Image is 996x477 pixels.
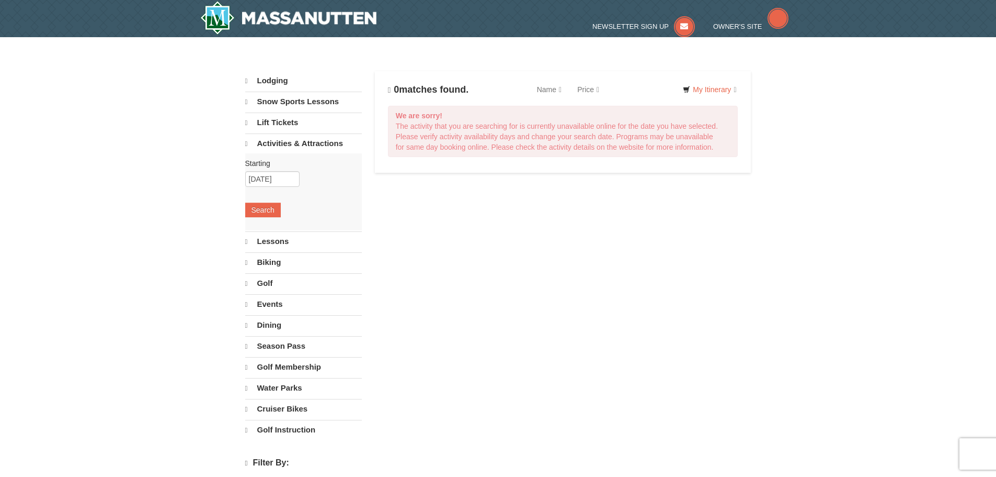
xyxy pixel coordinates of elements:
span: Newsletter Sign Up [592,23,669,30]
a: My Itinerary [676,82,743,97]
a: Snow Sports Lessons [245,92,362,112]
a: Owner's Site [713,23,788,30]
div: The activity that you are searching for is currently unavailable online for the date you have sel... [388,106,738,157]
span: Owner's Site [713,23,762,30]
a: Water Parks [245,378,362,398]
a: Biking [245,252,362,272]
a: Lodging [245,71,362,91]
a: Events [245,294,362,314]
a: Cruiser Bikes [245,399,362,419]
a: Lift Tickets [245,113,362,132]
a: Dining [245,315,362,335]
a: Golf Membership [245,357,362,377]
button: Search [245,203,281,217]
a: Activities & Attractions [245,134,362,153]
a: Massanutten Resort [200,1,377,35]
strong: We are sorry! [396,112,442,120]
a: Newsletter Sign Up [592,23,695,30]
a: Price [569,79,607,100]
img: Massanutten Resort Logo [200,1,377,35]
a: Season Pass [245,336,362,356]
a: Lessons [245,231,362,251]
a: Golf [245,273,362,293]
a: Name [529,79,569,100]
h4: Filter By: [245,458,362,468]
a: Golf Instruction [245,420,362,440]
label: Starting [245,158,354,169]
